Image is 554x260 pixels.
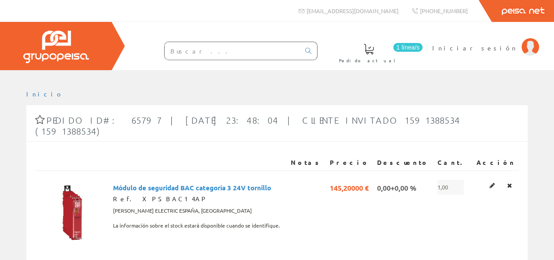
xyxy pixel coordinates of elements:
[39,180,104,246] img: Foto artículo Módulo de seguridad BAC categoría 3 24V tornillo (150x150)
[26,90,64,98] a: Inicio
[326,155,374,171] th: Precio
[113,203,252,218] span: [PERSON_NAME] ELECTRIC ESPAÑA, [GEOGRAPHIC_DATA]
[420,7,468,14] span: [PHONE_NUMBER]
[165,42,300,60] input: Buscar ...
[377,180,416,195] span: 0,00+0,00 %
[339,56,399,65] span: Pedido actual
[307,7,399,14] span: [EMAIL_ADDRESS][DOMAIN_NAME]
[438,180,464,195] span: 1,00
[113,195,284,203] div: Ref. XPSBAC14AP
[374,155,434,171] th: Descuento
[393,43,423,52] span: 1 línea/s
[432,36,539,45] a: Iniciar sesión
[432,43,517,52] span: Iniciar sesión
[330,36,425,68] a: 1 línea/s Pedido actual
[23,31,89,63] img: Grupo Peisa
[487,180,498,191] a: Editar
[330,180,369,195] span: 145,20000 €
[434,155,472,171] th: Cant.
[35,115,460,136] span: Pedido ID#: 65797 | [DATE] 23:48:04 | Cliente Invitado 1591388534 (1591388534)
[287,155,326,171] th: Notas
[472,155,519,171] th: Acción
[113,180,271,195] span: Módulo de seguridad BAC categoría 3 24V tornillo
[113,218,280,233] span: La información sobre el stock estará disponible cuando se identifique.
[505,180,515,191] a: Eliminar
